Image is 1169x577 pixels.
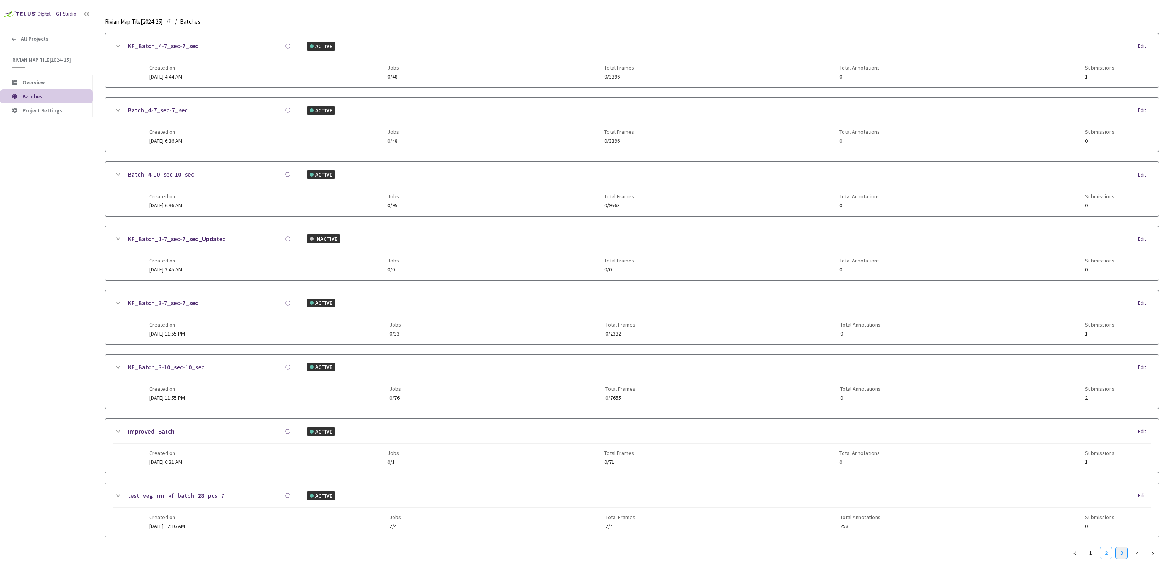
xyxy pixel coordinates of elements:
span: Created on [149,322,185,328]
span: Total Frames [605,386,635,392]
span: Total Annotations [839,450,880,456]
span: 1 [1085,459,1115,465]
span: 0/0 [387,267,399,273]
span: Total Annotations [839,65,880,71]
span: Total Frames [604,65,634,71]
span: 258 [840,523,881,529]
span: Rivian Map Tile[2024-25] [12,57,82,63]
li: 4 [1131,547,1143,559]
li: Next Page [1146,547,1159,559]
span: 1 [1085,331,1115,337]
span: Total Frames [604,129,634,135]
div: test_veg_rm_kf_batch_28_pcs_7ACTIVEEditCreated on[DATE] 12:16 AMJobs2/4Total Frames2/4Total Annot... [105,483,1159,537]
span: 2/4 [605,523,635,529]
span: Created on [149,257,182,264]
span: right [1150,551,1155,556]
span: Total Annotations [839,257,880,264]
span: Total Annotations [839,129,880,135]
div: Edit [1138,299,1151,307]
span: 2 [1085,395,1115,401]
a: KF_Batch_4-7_sec-7_sec [128,41,198,51]
li: Previous Page [1069,547,1081,559]
span: 0/1 [387,459,399,465]
span: 0/48 [387,74,399,80]
a: 3 [1116,547,1127,559]
span: Submissions [1085,450,1115,456]
span: [DATE] 12:16 AM [149,523,185,530]
span: Created on [149,386,185,392]
a: test_veg_rm_kf_batch_28_pcs_7 [128,491,224,500]
span: [DATE] 6:36 AM [149,202,182,209]
li: 2 [1100,547,1112,559]
span: Jobs [387,257,399,264]
div: Batch_4-7_sec-7_secACTIVEEditCreated on[DATE] 6:36 AMJobs0/48Total Frames0/3396Total Annotations0... [105,98,1159,152]
a: KF_Batch_3-10_sec-10_sec [128,362,204,372]
div: ACTIVE [307,299,335,307]
span: Total Annotations [840,386,881,392]
span: Created on [149,129,182,135]
span: Rivian Map Tile[2024-25] [105,17,162,26]
span: Jobs [389,386,401,392]
span: [DATE] 11:55 PM [149,330,185,337]
span: Total Frames [605,322,635,328]
span: Total Frames [604,257,634,264]
span: Created on [149,193,182,199]
span: 0/48 [387,138,399,144]
span: 0 [840,331,881,337]
div: Improved_BatchACTIVEEditCreated on[DATE] 6:31 AMJobs0/1Total Frames0/71Total Annotations0Submissi... [105,419,1159,473]
div: Edit [1138,171,1151,179]
span: 0/7655 [605,395,635,401]
a: Batch_4-7_sec-7_sec [128,105,188,115]
span: 0/3396 [604,138,634,144]
span: 0 [1085,138,1115,144]
div: INACTIVE [307,234,340,243]
span: Total Annotations [839,193,880,199]
span: Batches [180,17,201,26]
div: Edit [1138,235,1151,243]
span: 0 [839,267,880,273]
span: Created on [149,514,185,520]
span: Submissions [1085,193,1115,199]
span: Submissions [1085,129,1115,135]
span: 0 [839,138,880,144]
span: Jobs [389,322,401,328]
span: Created on [149,65,182,71]
span: [DATE] 11:55 PM [149,394,185,401]
span: Total Frames [605,514,635,520]
span: Submissions [1085,386,1115,392]
a: KF_Batch_3-7_sec-7_sec [128,298,198,308]
span: 0/2332 [605,331,635,337]
span: Created on [149,450,182,456]
span: Jobs [387,65,399,71]
span: Submissions [1085,257,1115,264]
span: Total Annotations [840,322,881,328]
div: KF_Batch_1-7_sec-7_sec_UpdatedINACTIVEEditCreated on[DATE] 3:45 AMJobs0/0Total Frames0/0Total Ann... [105,226,1159,280]
div: Edit [1138,364,1151,371]
span: Jobs [389,514,401,520]
span: Submissions [1085,65,1115,71]
span: 0 [839,74,880,80]
span: Submissions [1085,514,1115,520]
span: 0 [1085,267,1115,273]
span: 0/71 [604,459,634,465]
span: 0/76 [389,395,401,401]
span: Jobs [387,450,399,456]
a: 2 [1100,547,1112,559]
div: Edit [1138,428,1151,435]
div: ACTIVE [307,170,335,179]
a: 1 [1085,547,1096,559]
div: GT Studio [56,10,77,18]
span: All Projects [21,36,49,42]
div: Edit [1138,107,1151,114]
a: Batch_4-10_sec-10_sec [128,170,194,179]
a: KF_Batch_1-7_sec-7_sec_Updated [128,234,226,244]
span: 0 [1085,523,1115,529]
div: KF_Batch_3-10_sec-10_secACTIVEEditCreated on[DATE] 11:55 PMJobs0/76Total Frames0/7655Total Annota... [105,355,1159,409]
span: Jobs [387,129,399,135]
span: 0 [1085,203,1115,208]
span: 0/3396 [604,74,634,80]
span: 0 [839,203,880,208]
div: ACTIVE [307,42,335,51]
